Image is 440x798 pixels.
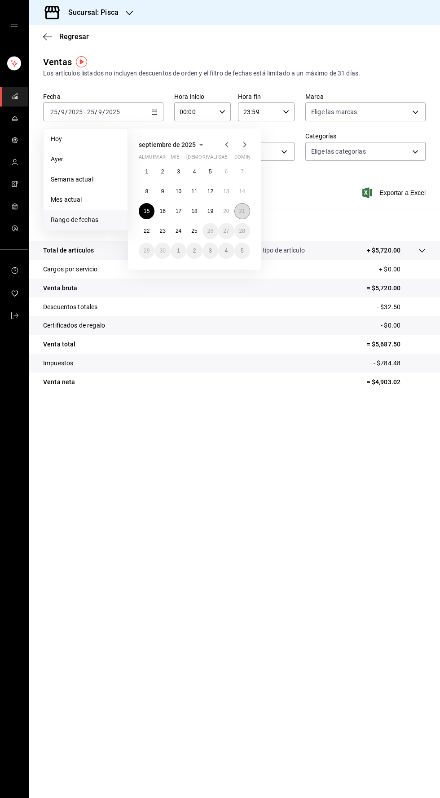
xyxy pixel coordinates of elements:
[176,188,181,195] abbr: 10 de septiembre de 2025
[186,223,202,239] button: 25 de septiembre de 2025
[193,168,196,175] font: 4
[144,208,150,214] abbr: 15 de septiembre de 2025
[144,228,150,234] font: 22
[223,188,229,195] abbr: 13 de septiembre de 2025
[238,93,261,100] font: Hora fin
[207,188,213,195] abbr: 12 de septiembre de 2025
[154,164,170,180] button: 2 de septiembre de 2025
[95,108,97,115] font: /
[51,196,82,203] font: Mes actual
[139,164,154,180] button: 1 de septiembre de 2025
[186,203,202,219] button: 18 de septiembre de 2025
[209,168,212,175] font: 5
[177,168,180,175] abbr: 3 de septiembre de 2025
[144,208,150,214] font: 15
[139,203,154,219] button: 15 de septiembre de 2025
[43,247,94,254] font: Total de artículos
[161,188,164,195] font: 9
[11,23,18,31] button: cajón abierto
[193,168,196,175] abbr: 4 de septiembre de 2025
[241,168,244,175] font: 7
[43,359,73,367] font: Impuestos
[379,189,426,196] font: Exportar a Excel
[87,108,95,115] input: --
[154,223,170,239] button: 23 de septiembre de 2025
[43,341,75,348] font: Venta total
[43,70,360,77] font: Los artículos listados no incluyen descuentos de orden y el filtro de fechas está limitado a un m...
[207,228,213,234] font: 26
[224,168,228,175] abbr: 6 de septiembre de 2025
[379,266,400,273] font: + $0.00
[144,228,150,234] abbr: 22 de septiembre de 2025
[159,248,165,254] abbr: 30 de septiembre de 2025
[218,243,234,259] button: 4 de octubre de 2025
[144,248,150,254] abbr: 29 de septiembre de 2025
[218,154,228,160] font: sab
[139,154,165,164] abbr: lunes
[51,135,62,142] font: Hoy
[241,248,244,254] font: 5
[171,154,179,160] font: mié
[367,284,400,292] font: = $5,720.00
[223,228,229,234] font: 27
[145,168,148,175] abbr: 1 de septiembre de 2025
[102,108,105,115] font: /
[202,243,218,259] button: 3 de octubre de 2025
[154,154,165,160] font: mar
[59,32,89,41] font: Regresar
[68,8,119,17] font: Sucursal: Pisca
[224,168,228,175] font: 6
[43,378,75,386] font: Venta neta
[223,188,229,195] font: 13
[159,248,165,254] font: 30
[171,243,186,259] button: 1 de octubre de 2025
[51,155,64,163] font: Ayer
[98,108,102,115] input: --
[202,154,227,164] abbr: viernes
[176,228,181,234] abbr: 24 de septiembre de 2025
[234,183,250,199] button: 14 de septiembre de 2025
[193,248,196,254] font: 2
[202,223,218,239] button: 26 de septiembre de 2025
[68,108,83,115] input: ----
[61,108,65,115] input: --
[176,188,181,195] font: 10
[171,154,179,164] abbr: miércoles
[311,148,366,155] font: Elige las categorías
[191,208,197,214] font: 18
[84,108,86,115] font: -
[234,164,250,180] button: 7 de septiembre de 2025
[145,188,148,195] abbr: 8 de septiembre de 2025
[171,164,186,180] button: 3 de septiembre de 2025
[218,154,228,164] abbr: sábado
[239,188,245,195] abbr: 14 de septiembre de 2025
[223,208,229,214] abbr: 20 de septiembre de 2025
[239,228,245,234] font: 28
[367,247,400,254] font: + $5,720.00
[202,183,218,199] button: 12 de septiembre de 2025
[177,168,180,175] font: 3
[76,56,87,67] img: Marcador de información sobre herramientas
[209,168,212,175] abbr: 5 de septiembre de 2025
[171,183,186,199] button: 10 de septiembre de 2025
[218,223,234,239] button: 27 de septiembre de 2025
[176,208,181,214] font: 17
[177,248,180,254] font: 1
[207,208,213,214] font: 19
[154,203,170,219] button: 16 de septiembre de 2025
[207,208,213,214] abbr: 19 de septiembre de 2025
[209,248,212,254] font: 3
[50,108,58,115] input: --
[218,183,234,199] button: 13 de septiembre de 2025
[105,108,120,115] input: ----
[159,228,165,234] font: 23
[367,341,400,348] font: = $5,687.50
[239,208,245,214] font: 21
[171,223,186,239] button: 24 de septiembre de 2025
[209,248,212,254] abbr: 3 de octubre de 2025
[43,303,97,310] font: Descuentos totales
[161,188,164,195] abbr: 9 de septiembre de 2025
[207,188,213,195] font: 12
[186,183,202,199] button: 11 de septiembre de 2025
[43,322,105,329] font: Certificados de regalo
